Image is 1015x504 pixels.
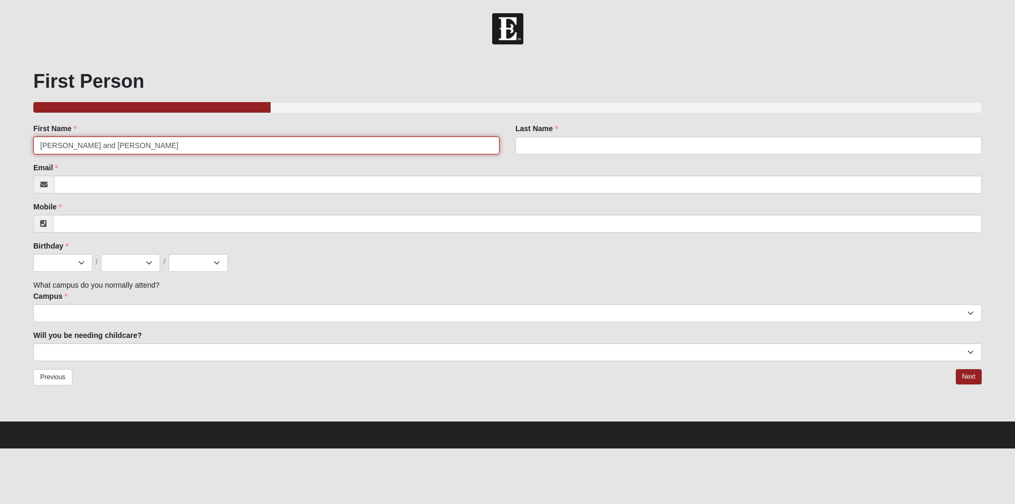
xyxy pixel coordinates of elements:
[33,241,69,251] label: Birthday
[33,201,62,212] label: Mobile
[96,256,98,268] span: /
[956,369,982,384] a: Next
[33,70,982,93] h1: First Person
[492,13,523,44] img: Church of Eleven22 Logo
[33,369,72,386] a: Previous
[33,123,982,361] div: What campus do you normally attend?
[33,330,142,341] label: Will you be needing childcare?
[33,162,58,173] label: Email
[33,123,77,134] label: First Name
[163,256,165,268] span: /
[515,123,558,134] label: Last Name
[33,291,68,301] label: Campus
